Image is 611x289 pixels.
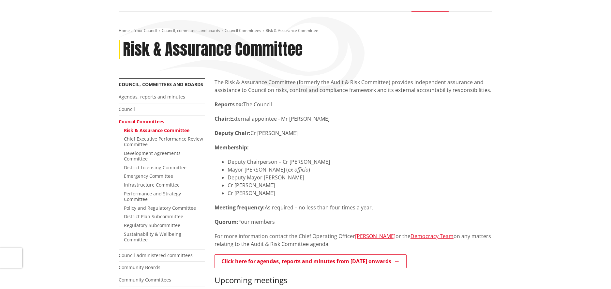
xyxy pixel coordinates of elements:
p: The Risk & Assurance Committee (formerly the Audit & Risk Committee) provides independent assuran... [215,78,492,94]
a: Council-administered committees [119,252,193,258]
span: Risk & Assurance Committee [266,28,318,33]
em: ex officio [288,166,308,173]
a: Democracy Team [410,233,454,240]
li: Deputy Chairperson – Cr [PERSON_NAME] [228,158,492,166]
nav: breadcrumb [119,28,492,34]
p: The Council [215,100,492,108]
a: Council [119,106,135,112]
h1: Risk & Assurance Committee [123,40,303,59]
h3: Upcoming meetings [215,276,492,285]
a: Community Boards [119,264,160,270]
p: External appointee - Mr [PERSON_NAME] [215,115,492,123]
p: Cr [PERSON_NAME] [215,129,492,137]
li: Cr [PERSON_NAME] [228,189,492,197]
a: Emergency Committee [124,173,173,179]
a: District Plan Subcommittee [124,213,183,220]
a: District Licensing Committee [124,164,186,171]
a: Agendas, reports and minutes [119,94,185,100]
iframe: Messenger Launcher [581,262,604,285]
a: Development Agreements Committee [124,150,181,162]
a: Your Council [134,28,157,33]
a: Chief Executive Performance Review Committee [124,136,203,147]
a: [PERSON_NAME] [355,233,395,240]
li: Mayor [PERSON_NAME] ( ) [228,166,492,174]
strong: Membership: [215,144,249,151]
a: Council, committees and boards [162,28,220,33]
a: Community Committees [119,277,171,283]
a: Click here for agendas, reports and minutes from [DATE] onwards [215,254,407,268]
strong: Meeting frequency: [215,204,265,211]
a: Risk & Assurance Committee [124,127,189,133]
p: For more information contact the Chief Operating Officer or the on any matters relating to the Au... [215,232,492,248]
a: Council Committees [225,28,261,33]
strong: Deputy Chair: [215,129,250,137]
a: Infrastructure Committee [124,182,180,188]
p: As required – no less than four times a year. [215,204,492,211]
a: Home [119,28,130,33]
a: Performance and Strategy Committee [124,190,181,202]
a: Sustainability & Wellbeing Committee [124,231,181,243]
a: Policy and Regulatory Committee [124,205,196,211]
strong: Reports to: [215,101,243,108]
strong: Quorum: [215,218,238,225]
li: Cr [PERSON_NAME] [228,181,492,189]
strong: Chair: [215,115,230,122]
a: Council, committees and boards [119,81,203,87]
a: Regulatory Subcommittee [124,222,180,228]
li: Deputy Mayor [PERSON_NAME] [228,174,492,181]
p: Four members [215,218,492,226]
a: Council Committees [119,118,164,125]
